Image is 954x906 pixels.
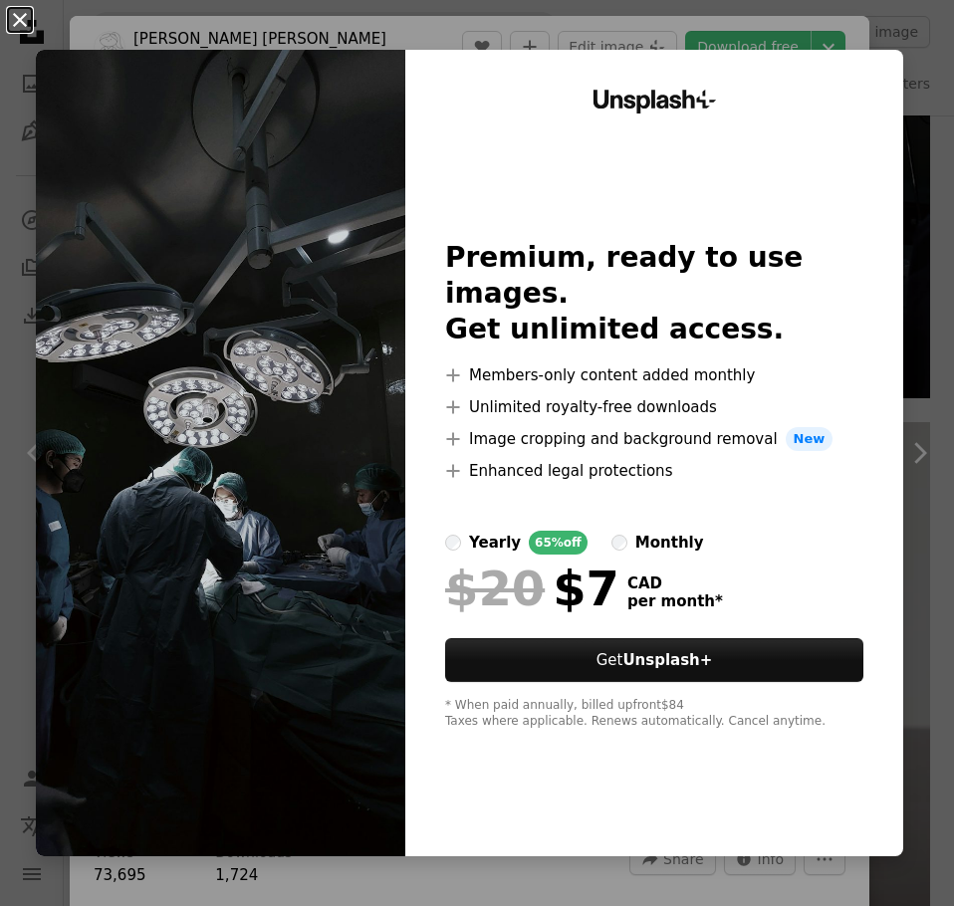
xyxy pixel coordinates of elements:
button: GetUnsplash+ [445,638,863,682]
div: monthly [635,531,704,555]
li: Unlimited royalty-free downloads [445,395,863,419]
div: $7 [445,563,619,614]
span: CAD [627,574,723,592]
div: 65% off [529,531,588,555]
input: yearly65%off [445,535,461,551]
li: Enhanced legal protections [445,459,863,483]
div: * When paid annually, billed upfront $84 Taxes where applicable. Renews automatically. Cancel any... [445,698,863,730]
li: Members-only content added monthly [445,363,863,387]
h2: Premium, ready to use images. Get unlimited access. [445,240,863,347]
div: yearly [469,531,521,555]
input: monthly [611,535,627,551]
span: New [786,427,834,451]
li: Image cropping and background removal [445,427,863,451]
span: $20 [445,563,545,614]
span: per month * [627,592,723,610]
strong: Unsplash+ [622,651,712,669]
